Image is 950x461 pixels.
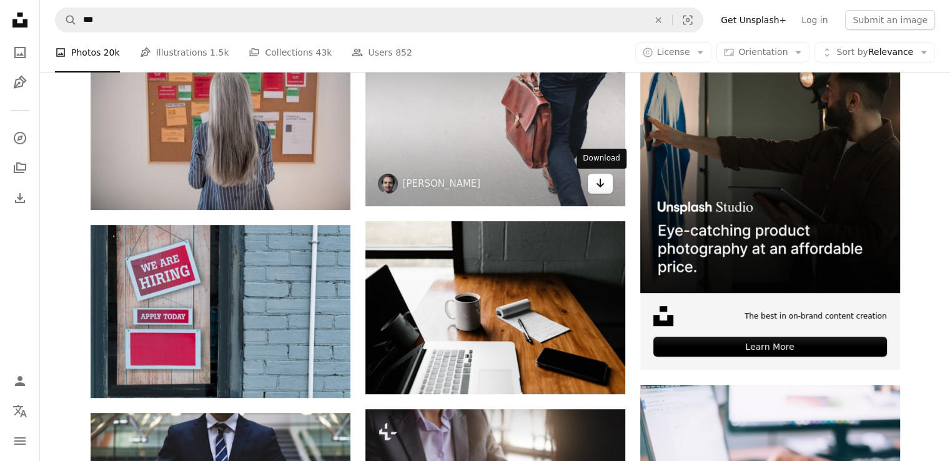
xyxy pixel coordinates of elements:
[7,70,32,95] a: Illustrations
[403,177,481,190] a: [PERSON_NAME]
[673,8,703,32] button: Visual search
[55,7,703,32] form: Find visuals sitewide
[794,10,835,30] a: Log in
[249,32,332,72] a: Collections 43k
[745,311,887,322] span: The best in on-brand content creation
[395,46,412,59] span: 852
[814,42,935,62] button: Sort byRelevance
[845,10,935,30] button: Submit an image
[653,337,887,357] div: Learn More
[7,156,32,181] a: Collections
[836,46,913,59] span: Relevance
[7,7,32,35] a: Home — Unsplash
[836,47,868,57] span: Sort by
[653,306,673,326] img: file-1631678316303-ed18b8b5cb9cimage
[91,305,350,317] a: a sign that says we are hiring and apply today
[640,33,900,370] a: The best in on-brand content creationLearn More
[378,174,398,194] img: Go to Marten Bjork's profile
[7,399,32,424] button: Language
[588,174,613,194] a: Download
[315,46,332,59] span: 43k
[657,47,690,57] span: License
[365,33,625,206] img: person walking holding brown leather bag
[7,40,32,65] a: Photos
[645,8,672,32] button: Clear
[365,114,625,125] a: person walking holding brown leather bag
[7,429,32,454] button: Menu
[365,221,625,394] img: MacBook Pro, white ceramic mug,and black smartphone on table
[7,186,32,211] a: Download History
[91,116,350,127] a: A job center employee standing in front of employment noticeboard. Rear view.
[352,32,412,72] a: Users 852
[91,33,350,210] img: A job center employee standing in front of employment noticeboard. Rear view.
[91,225,350,398] img: a sign that says we are hiring and apply today
[140,32,229,72] a: Illustrations 1.5k
[576,149,626,169] div: Download
[7,369,32,394] a: Log in / Sign up
[210,46,229,59] span: 1.5k
[716,42,809,62] button: Orientation
[640,33,900,293] img: file-1715714098234-25b8b4e9d8faimage
[7,126,32,151] a: Explore
[56,8,77,32] button: Search Unsplash
[635,42,712,62] button: License
[713,10,794,30] a: Get Unsplash+
[365,302,625,313] a: MacBook Pro, white ceramic mug,and black smartphone on table
[738,47,788,57] span: Orientation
